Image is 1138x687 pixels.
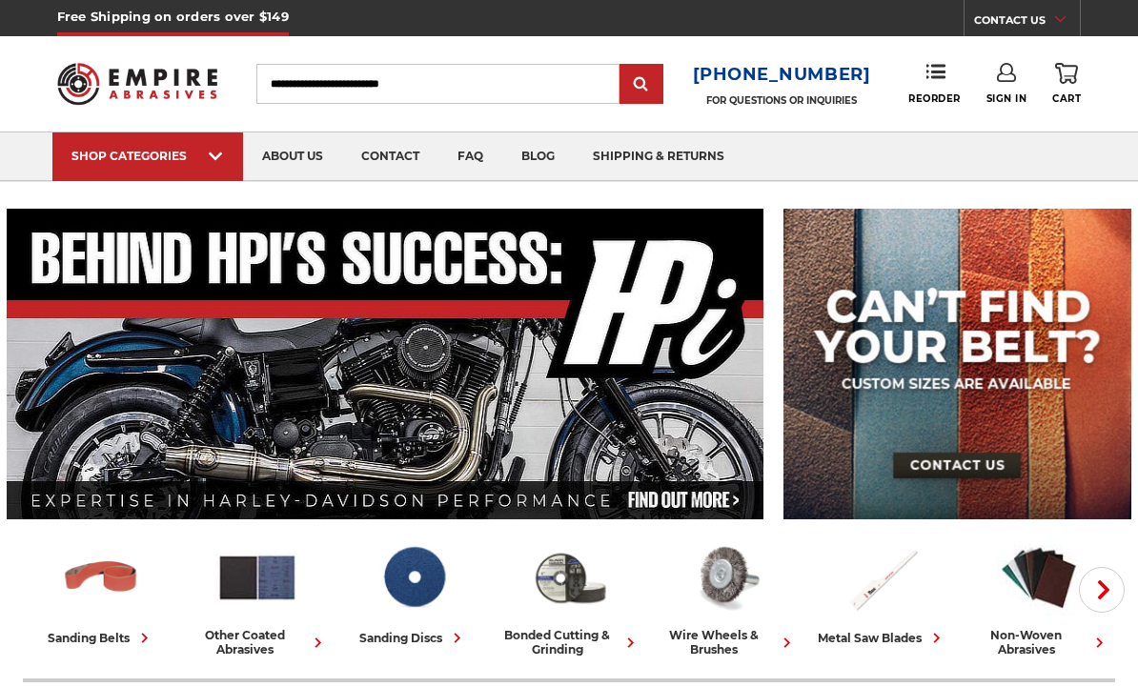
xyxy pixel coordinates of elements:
[986,92,1027,105] span: Sign In
[343,536,484,648] a: sanding discs
[48,628,154,648] div: sanding belts
[841,536,925,618] img: Metal Saw Blades
[968,628,1109,657] div: non-woven abrasives
[372,536,456,618] img: Sanding Discs
[7,209,763,519] img: Banner for an interview featuring Horsepower Inc who makes Harley performance upgrades featured o...
[59,536,143,618] img: Sanding Belts
[656,628,797,657] div: wire wheels & brushes
[783,209,1131,519] img: promo banner for custom belts.
[1079,567,1125,613] button: Next
[30,536,172,648] a: sanding belts
[71,149,224,163] div: SHOP CATEGORIES
[693,94,871,107] p: FOR QUESTIONS OR INQUIRIES
[528,536,612,618] img: Bonded Cutting & Grinding
[1052,92,1081,105] span: Cart
[243,132,342,181] a: about us
[1052,63,1081,105] a: Cart
[656,536,797,657] a: wire wheels & brushes
[908,92,961,105] span: Reorder
[499,628,640,657] div: bonded cutting & grinding
[812,536,953,648] a: metal saw blades
[974,10,1080,36] a: CONTACT US
[574,132,743,181] a: shipping & returns
[187,536,328,657] a: other coated abrasives
[684,536,768,618] img: Wire Wheels & Brushes
[187,628,328,657] div: other coated abrasives
[622,66,660,104] input: Submit
[693,61,871,89] a: [PHONE_NUMBER]
[438,132,502,181] a: faq
[342,132,438,181] a: contact
[908,63,961,104] a: Reorder
[499,536,640,657] a: bonded cutting & grinding
[997,536,1081,618] img: Non-woven Abrasives
[57,52,218,115] img: Empire Abrasives
[359,628,467,648] div: sanding discs
[502,132,574,181] a: blog
[215,536,299,618] img: Other Coated Abrasives
[968,536,1109,657] a: non-woven abrasives
[818,628,946,648] div: metal saw blades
